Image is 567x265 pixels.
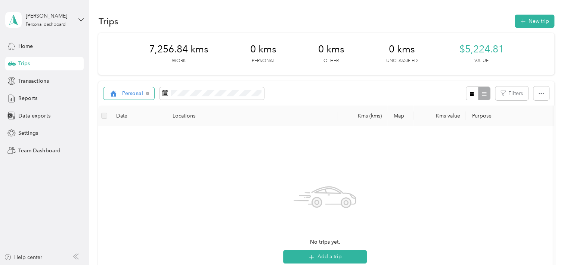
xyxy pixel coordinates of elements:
span: Settings [18,129,38,137]
span: No trips yet. [310,238,340,246]
p: Value [474,58,489,64]
span: Reports [18,94,37,102]
div: Personal dashboard [26,22,66,27]
th: Kms value [413,106,466,126]
p: Work [171,58,185,64]
span: Team Dashboard [18,147,60,155]
button: New trip [515,15,554,28]
span: Personal [122,91,143,96]
span: 0 kms [388,43,415,55]
span: 7,256.84 kms [149,43,208,55]
span: Data exports [18,112,50,120]
th: Date [110,106,166,126]
iframe: Everlance-gr Chat Button Frame [525,223,567,265]
th: Locations [166,106,338,126]
p: Personal [251,58,275,64]
p: Unclassified [386,58,417,64]
span: 0 kms [318,43,344,55]
span: Transactions [18,77,49,85]
span: $5,224.81 [459,43,504,55]
button: Add a trip [283,250,367,264]
h1: Trips [98,17,118,25]
span: Trips [18,60,30,67]
th: Map [387,106,413,126]
button: Help center [4,253,42,261]
span: Home [18,42,33,50]
p: Other [323,58,339,64]
th: Kms (kms) [338,106,387,126]
div: [PERSON_NAME] [26,12,72,20]
button: Filters [495,86,528,100]
span: 0 kms [250,43,276,55]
